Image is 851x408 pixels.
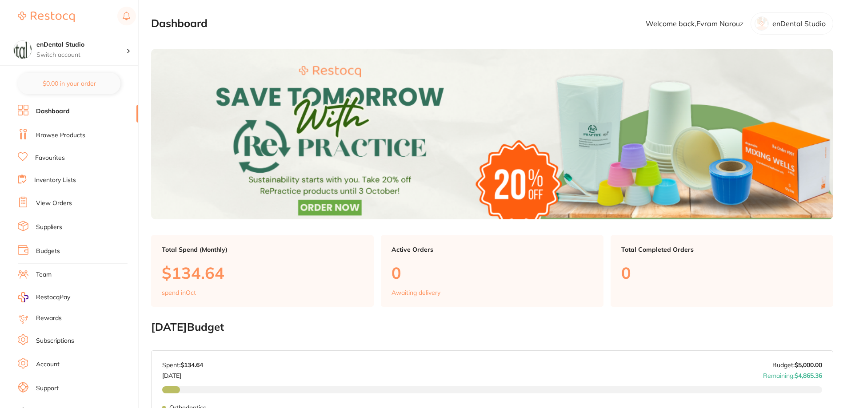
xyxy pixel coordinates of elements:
[18,7,75,27] a: Restocq Logo
[35,154,65,162] a: Favourites
[180,361,203,369] strong: $134.64
[162,264,363,282] p: $134.64
[151,17,208,30] h2: Dashboard
[36,314,62,323] a: Rewards
[151,321,833,333] h2: [DATE] Budget
[18,292,70,302] a: RestocqPay
[36,131,85,140] a: Browse Products
[763,368,822,379] p: Remaining:
[151,235,374,307] a: Total Spend (Monthly)$134.64spend inOct
[36,199,72,208] a: View Orders
[772,361,822,368] p: Budget:
[646,20,743,28] p: Welcome back, Evram Narouz
[772,20,826,28] p: enDental Studio
[392,264,593,282] p: 0
[621,264,823,282] p: 0
[162,246,363,253] p: Total Spend (Monthly)
[36,293,70,302] span: RestocqPay
[162,368,203,379] p: [DATE]
[36,107,70,116] a: Dashboard
[18,12,75,22] img: Restocq Logo
[36,360,60,369] a: Account
[392,246,593,253] p: Active Orders
[14,41,32,59] img: enDental Studio
[36,40,126,49] h4: enDental Studio
[36,51,126,59] p: Switch account
[34,176,76,185] a: Inventory Lists
[162,361,203,368] p: Spent:
[392,289,440,296] p: Awaiting delivery
[18,292,28,302] img: RestocqPay
[795,361,822,369] strong: $5,000.00
[36,384,59,393] a: Support
[621,246,823,253] p: Total Completed Orders
[162,289,196,296] p: spend in Oct
[151,49,833,219] img: Dashboard
[36,223,62,232] a: Suppliers
[381,235,603,307] a: Active Orders0Awaiting delivery
[795,372,822,380] strong: $4,865.36
[36,247,60,256] a: Budgets
[18,73,120,94] button: $0.00 in your order
[36,270,52,279] a: Team
[611,235,833,307] a: Total Completed Orders0
[36,337,74,345] a: Subscriptions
